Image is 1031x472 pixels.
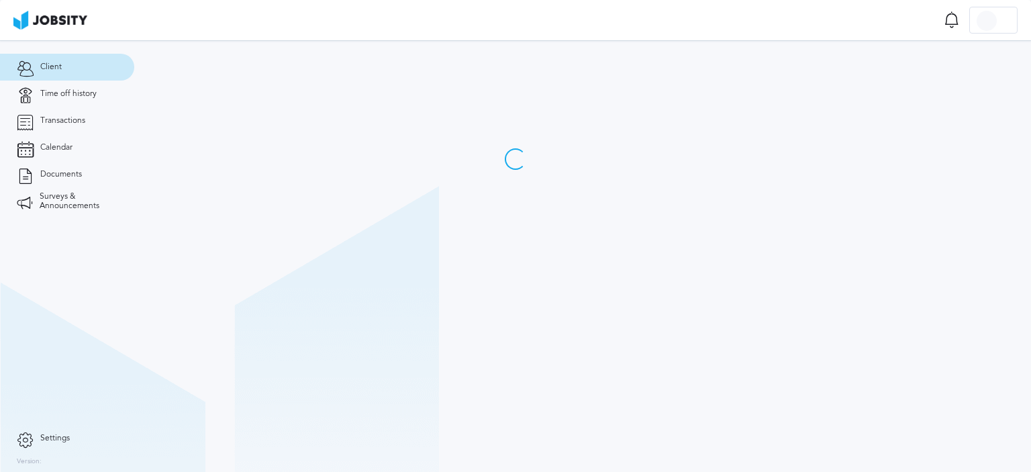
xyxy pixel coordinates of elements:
span: Calendar [40,143,72,152]
span: Documents [40,170,82,179]
label: Version: [17,458,42,466]
span: Client [40,62,62,72]
span: Surveys & Announcements [40,192,117,211]
span: Settings [40,434,70,443]
img: ab4bad089aa723f57921c736e9817d99.png [13,11,87,30]
span: Transactions [40,116,85,126]
span: Time off history [40,89,97,99]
